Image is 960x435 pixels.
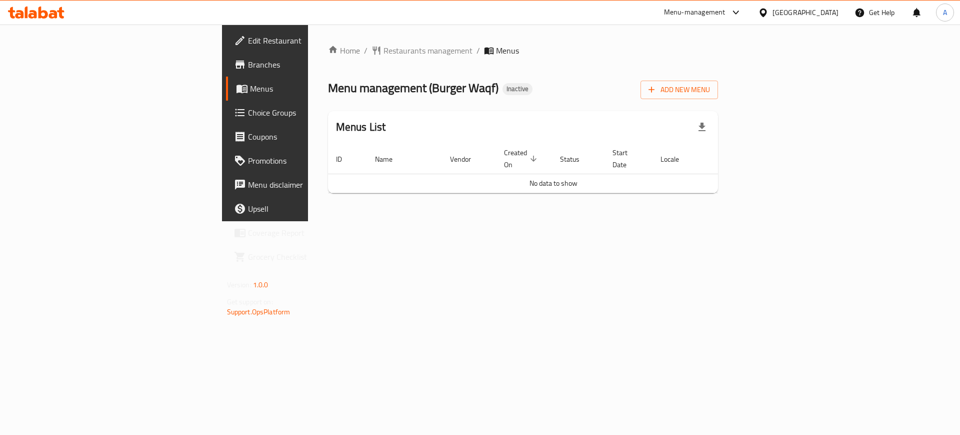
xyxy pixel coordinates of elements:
[772,7,838,18] div: [GEOGRAPHIC_DATA]
[560,153,592,165] span: Status
[690,115,714,139] div: Export file
[476,45,480,57] li: /
[248,203,374,215] span: Upsell
[250,83,374,95] span: Menus
[328,45,718,57] nav: breadcrumb
[648,84,710,96] span: Add New Menu
[328,144,779,193] table: enhanced table
[226,149,382,173] a: Promotions
[227,305,290,318] a: Support.OpsPlatform
[248,251,374,263] span: Grocery Checklist
[226,245,382,269] a: Grocery Checklist
[612,147,640,171] span: Start Date
[660,153,692,165] span: Locale
[504,147,540,171] span: Created On
[375,153,405,165] span: Name
[248,227,374,239] span: Coverage Report
[226,101,382,125] a: Choice Groups
[253,278,268,291] span: 1.0.0
[336,120,386,135] h2: Menus List
[227,295,273,308] span: Get support on:
[226,29,382,53] a: Edit Restaurant
[226,173,382,197] a: Menu disclaimer
[704,144,779,174] th: Actions
[226,125,382,149] a: Coupons
[248,35,374,47] span: Edit Restaurant
[502,83,532,95] div: Inactive
[226,77,382,101] a: Menus
[529,177,577,190] span: No data to show
[227,278,251,291] span: Version:
[248,179,374,191] span: Menu disclaimer
[371,45,472,57] a: Restaurants management
[328,77,498,99] span: Menu management ( Burger Waqf )
[640,81,718,99] button: Add New Menu
[383,45,472,57] span: Restaurants management
[450,153,484,165] span: Vendor
[226,197,382,221] a: Upsell
[248,155,374,167] span: Promotions
[943,7,947,18] span: A
[248,131,374,143] span: Coupons
[336,153,355,165] span: ID
[226,53,382,77] a: Branches
[226,221,382,245] a: Coverage Report
[248,107,374,119] span: Choice Groups
[664,7,725,19] div: Menu-management
[248,59,374,71] span: Branches
[496,45,519,57] span: Menus
[502,85,532,93] span: Inactive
